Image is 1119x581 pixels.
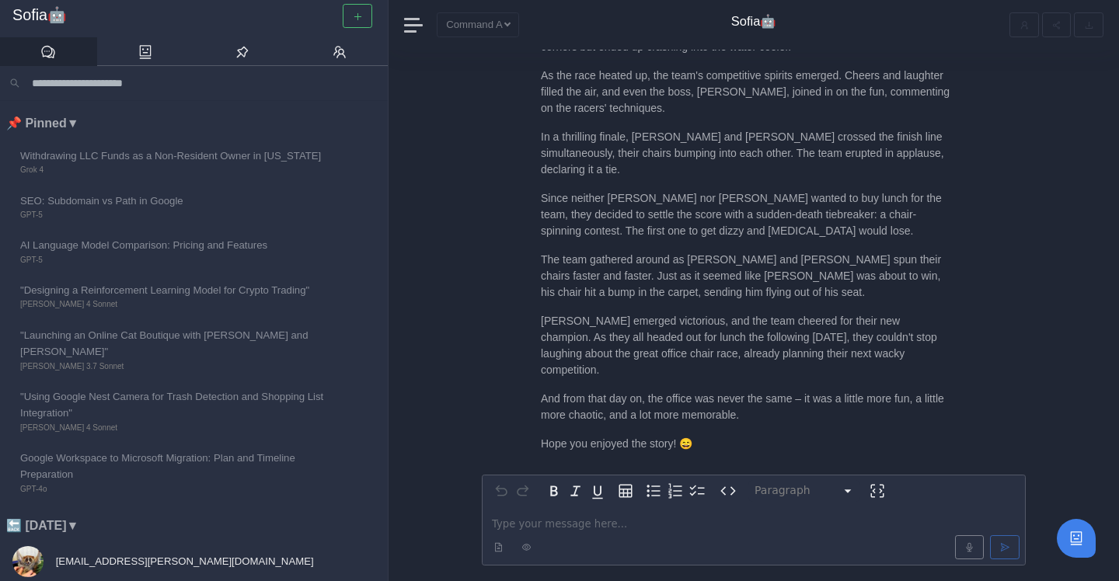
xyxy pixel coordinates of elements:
span: "Launching an Online Cat Boutique with [PERSON_NAME] and [PERSON_NAME]" [20,327,333,360]
span: Grok 4 [20,164,333,176]
button: Inline code format [717,480,739,502]
button: Bulleted list [643,480,664,502]
span: [PERSON_NAME] 3.7 Sonnet [20,360,333,373]
span: SEO: Subdomain vs Path in Google [20,193,333,209]
div: toggle group [643,480,708,502]
span: Withdrawing LLC Funds as a Non-Resident Owner in [US_STATE] [20,148,333,164]
span: GPT-5 [20,209,333,221]
a: Sofia🤖 [12,6,375,25]
button: Check list [686,480,708,502]
span: [PERSON_NAME] 4 Sonnet [20,422,333,434]
span: "Designing a Reinforcement Learning Model for Crypto Trading" [20,282,333,298]
button: Numbered list [664,480,686,502]
button: Bold [543,480,565,502]
span: "Using Google Nest Camera for Trash Detection and Shopping List Integration" [20,388,333,422]
span: [EMAIL_ADDRESS][PERSON_NAME][DOMAIN_NAME] [53,555,314,567]
p: [PERSON_NAME] emerged victorious, and the team cheered for their new champion. As they all headed... [541,313,953,378]
div: editable markdown [483,506,1025,565]
p: In a thrilling finale, [PERSON_NAME] and [PERSON_NAME] crossed the finish line simultaneously, th... [541,129,953,178]
span: GPT-5 [20,254,333,266]
span: Google Workspace to Microsoft Migration: Plan and Timeline Preparation [20,450,333,483]
p: And from that day on, the office was never the same – it was a little more fun, a little more cha... [541,391,953,423]
button: Italic [565,480,587,502]
p: As the race heated up, the team's competitive spirits emerged. Cheers and laughter filled the air... [541,68,953,117]
p: Hope you enjoyed the story! 😄 [541,436,953,452]
li: 🔙 [DATE] ▼ [6,516,388,536]
li: 📌 Pinned ▼ [6,113,388,134]
p: The team gathered around as [PERSON_NAME] and [PERSON_NAME] spun their chairs faster and faster. ... [541,252,953,301]
span: AI Language Model Comparison: Pricing and Features [20,237,333,253]
p: Since neither [PERSON_NAME] nor [PERSON_NAME] wanted to buy lunch for the team, they decided to s... [541,190,953,239]
h4: Sofia🤖 [731,14,777,30]
span: GPT-4o [20,483,333,496]
input: Search conversations [26,72,378,94]
span: [PERSON_NAME] 4 Sonnet [20,298,333,311]
button: Block type [748,480,860,502]
button: Underline [587,480,608,502]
